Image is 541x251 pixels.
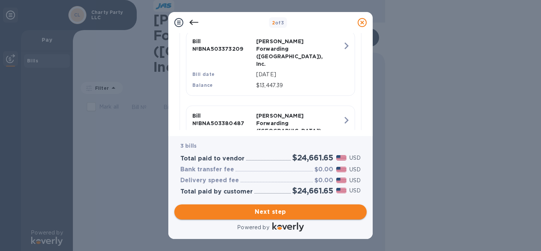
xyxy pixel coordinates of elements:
h3: $0.00 [314,166,333,173]
b: Balance [192,82,213,88]
p: USD [349,154,361,162]
p: Bill № BNA503380487 [192,112,253,127]
button: Bill №BNA503380487[PERSON_NAME] Forwarding ([GEOGRAPHIC_DATA]), Inc. [186,106,355,170]
img: USD [336,155,346,160]
img: USD [336,178,346,183]
h3: Total paid to vendor [180,155,245,162]
p: [PERSON_NAME] Forwarding ([GEOGRAPHIC_DATA]), Inc. [256,38,317,68]
span: Next step [180,207,361,216]
button: Bill №BNA503373209[PERSON_NAME] Forwarding ([GEOGRAPHIC_DATA]), Inc.Bill date[DATE]Balance$13,447.39 [186,31,355,96]
h3: Total paid by customer [180,188,253,195]
img: USD [336,188,346,193]
p: USD [349,166,361,174]
p: Bill № BNA503373209 [192,38,253,53]
p: [PERSON_NAME] Forwarding ([GEOGRAPHIC_DATA]), Inc. [256,112,317,142]
b: of 3 [272,20,284,26]
h3: Bank transfer fee [180,166,234,173]
p: USD [349,187,361,195]
h2: $24,661.65 [292,153,333,162]
p: $13,447.39 [256,82,343,89]
h3: $0.00 [314,177,333,184]
b: Bill date [192,71,215,77]
button: Next step [174,204,367,219]
p: Powered by [237,224,269,231]
img: Logo [272,222,304,231]
h3: Delivery speed fee [180,177,239,184]
span: 2 [272,20,275,26]
b: 3 bills [180,143,196,149]
p: [DATE] [256,71,343,79]
img: USD [336,167,346,172]
p: USD [349,177,361,184]
h2: $24,661.65 [292,186,333,195]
